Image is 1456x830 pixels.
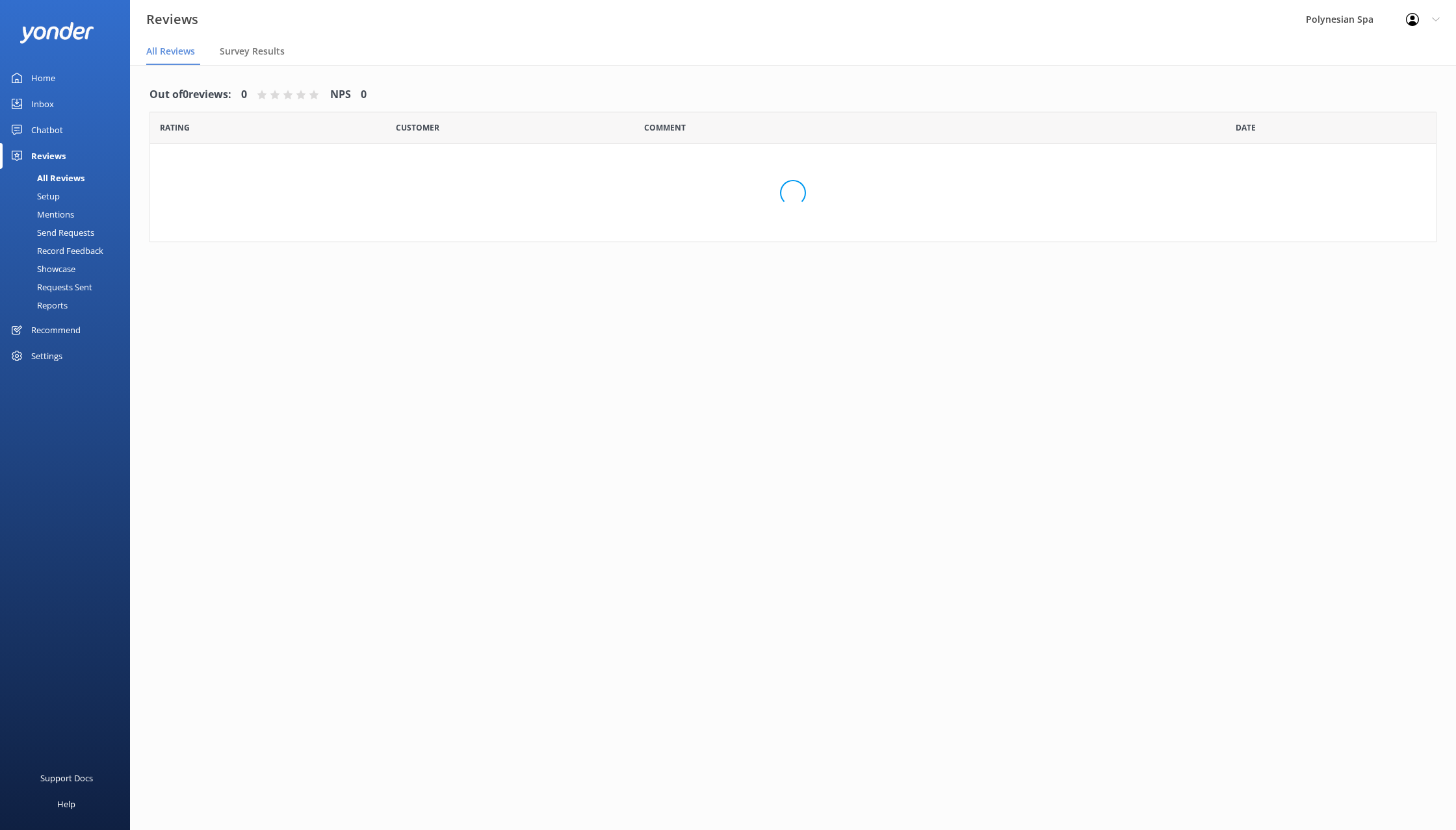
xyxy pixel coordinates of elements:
div: Support Docs [40,765,93,791]
div: Inbox [31,91,54,117]
div: Mentions [8,205,74,223]
h3: Reviews [146,9,198,30]
span: Date [1236,121,1256,134]
div: Record Feedback [8,242,103,260]
h4: NPS [330,86,351,103]
h4: 0 [361,86,367,103]
a: Setup [8,187,130,205]
img: yonder-white-logo.png [19,22,94,44]
div: Reviews [31,143,66,169]
span: Survey Results [220,45,285,58]
div: Recommend [31,317,81,343]
a: Requests Sent [8,278,130,296]
h4: 0 [241,86,247,103]
div: All Reviews [8,169,84,187]
a: Showcase [8,260,130,278]
div: Setup [8,187,60,205]
a: All Reviews [8,169,130,187]
span: Question [644,121,686,134]
a: Record Feedback [8,242,130,260]
span: Date [396,121,439,134]
a: Send Requests [8,223,130,242]
a: Mentions [8,205,130,223]
div: Reports [8,296,68,314]
span: All Reviews [146,45,195,58]
div: Help [57,791,75,817]
h4: Out of 0 reviews: [149,86,231,103]
div: Settings [31,343,62,369]
div: Requests Sent [8,278,92,296]
div: Chatbot [31,117,63,143]
span: Date [160,121,190,134]
div: Send Requests [8,223,94,242]
a: Reports [8,296,130,314]
div: Home [31,65,55,91]
div: Showcase [8,260,75,278]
